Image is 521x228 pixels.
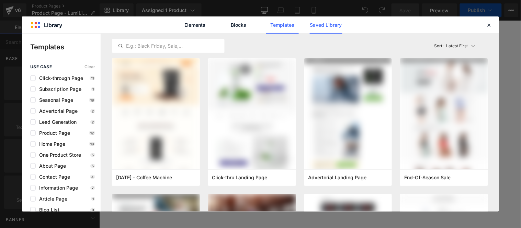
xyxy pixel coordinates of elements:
span: Home Page [36,141,65,147]
span: Seasonal Page [36,97,73,103]
span: Lead Generation [36,119,77,125]
p: 5 [90,164,95,168]
span: Sort: [434,44,444,48]
span: About Page [36,163,66,169]
p: 5 [90,153,95,157]
span: One Product Store [36,152,81,158]
p: 12 [89,131,95,135]
p: Latest First [446,43,468,49]
span: Article Page [36,196,67,202]
input: E.g.: Black Friday, Sale,... [112,42,224,50]
span: Contact Page [36,174,70,180]
p: 4 [90,175,95,179]
span: Click-thru Landing Page [212,175,268,181]
span: Subscription Page [36,86,81,92]
span: Blog List [36,207,59,213]
span: use case [30,64,52,69]
span: Advertorial Page [36,108,78,114]
span: Thanksgiving - Coffee Machine [116,175,172,181]
a: Elements [179,16,212,34]
span: End-Of-Season Sale [404,175,451,181]
p: 1 [91,197,95,201]
span: Product Page [36,130,70,136]
p: 7 [90,186,95,190]
span: Advertorial Landing Page [308,175,367,181]
span: Information Page [36,185,78,191]
span: Clear [84,64,95,69]
span: Click-through Page [36,75,83,81]
p: 2 [90,120,95,124]
p: 1 [91,87,95,91]
a: Blocks [223,16,255,34]
p: 18 [89,98,95,102]
p: 0 [90,208,95,212]
button: Latest FirstSort:Latest First [432,39,488,53]
a: Saved Library [310,16,342,34]
p: Templates [30,42,101,52]
p: 11 [90,76,95,80]
p: 2 [90,109,95,113]
p: 18 [89,142,95,146]
a: Templates [266,16,299,34]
